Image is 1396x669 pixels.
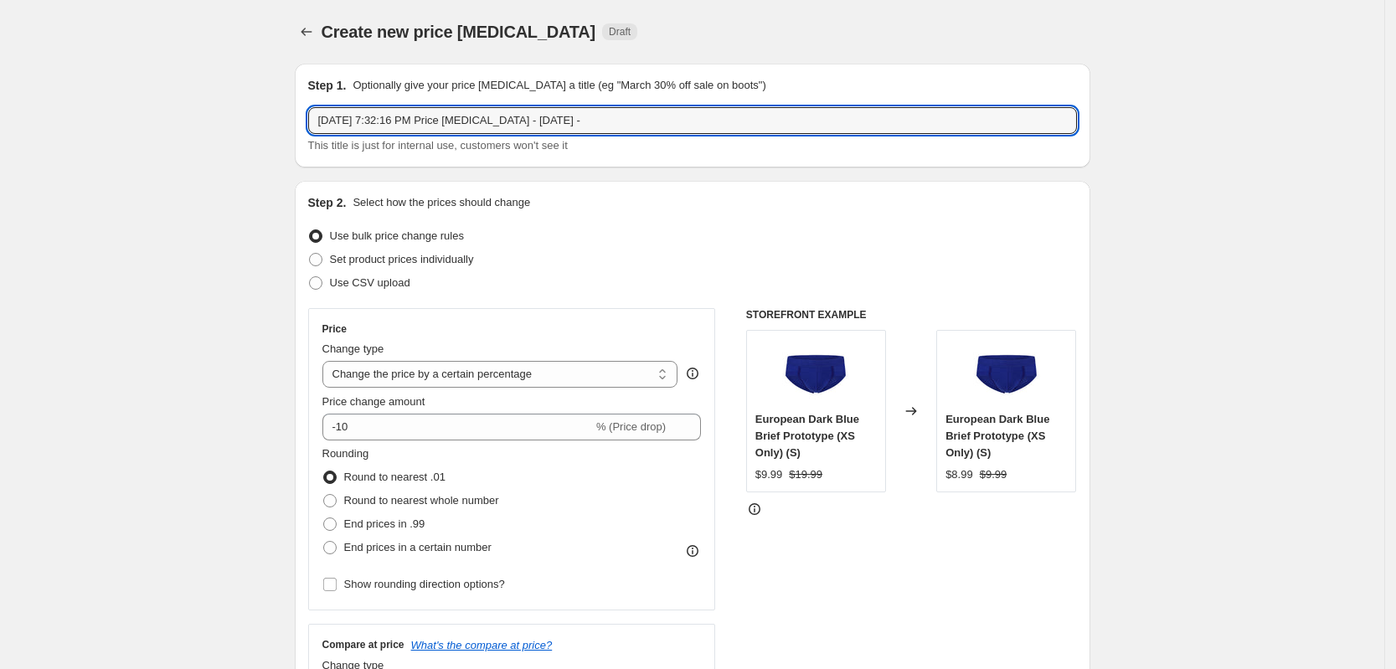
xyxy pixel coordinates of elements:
[322,447,369,460] span: Rounding
[353,194,530,211] p: Select how the prices should change
[746,308,1077,322] h6: STOREFRONT EXAMPLE
[322,395,425,408] span: Price change amount
[353,77,765,94] p: Optionally give your price [MEDICAL_DATA] a title (eg "March 30% off sale on boots")
[295,20,318,44] button: Price change jobs
[308,139,568,152] span: This title is just for internal use, customers won't see it
[344,517,425,530] span: End prices in .99
[322,414,593,440] input: -15
[330,229,464,242] span: Use bulk price change rules
[609,25,631,39] span: Draft
[945,413,1049,459] span: European Dark Blue Brief Prototype (XS Only) (S)
[330,253,474,265] span: Set product prices individually
[344,578,505,590] span: Show rounding direction options?
[308,194,347,211] h2: Step 2.
[322,638,404,651] h3: Compare at price
[344,494,499,507] span: Round to nearest whole number
[980,466,1007,483] strike: $9.99
[322,342,384,355] span: Change type
[344,471,446,483] span: Round to nearest .01
[789,466,822,483] strike: $19.99
[308,77,347,94] h2: Step 1.
[330,276,410,289] span: Use CSV upload
[755,466,783,483] div: $9.99
[344,541,492,553] span: End prices in a certain number
[596,420,666,433] span: % (Price drop)
[973,339,1040,406] img: 711841530921_barkblue_1_80x.jpg
[684,365,701,382] div: help
[308,107,1077,134] input: 30% off holiday sale
[411,639,553,651] button: What's the compare at price?
[322,322,347,336] h3: Price
[755,413,859,459] span: European Dark Blue Brief Prototype (XS Only) (S)
[945,466,973,483] div: $8.99
[322,23,596,41] span: Create new price [MEDICAL_DATA]
[782,339,849,406] img: 711841530921_barkblue_1_80x.jpg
